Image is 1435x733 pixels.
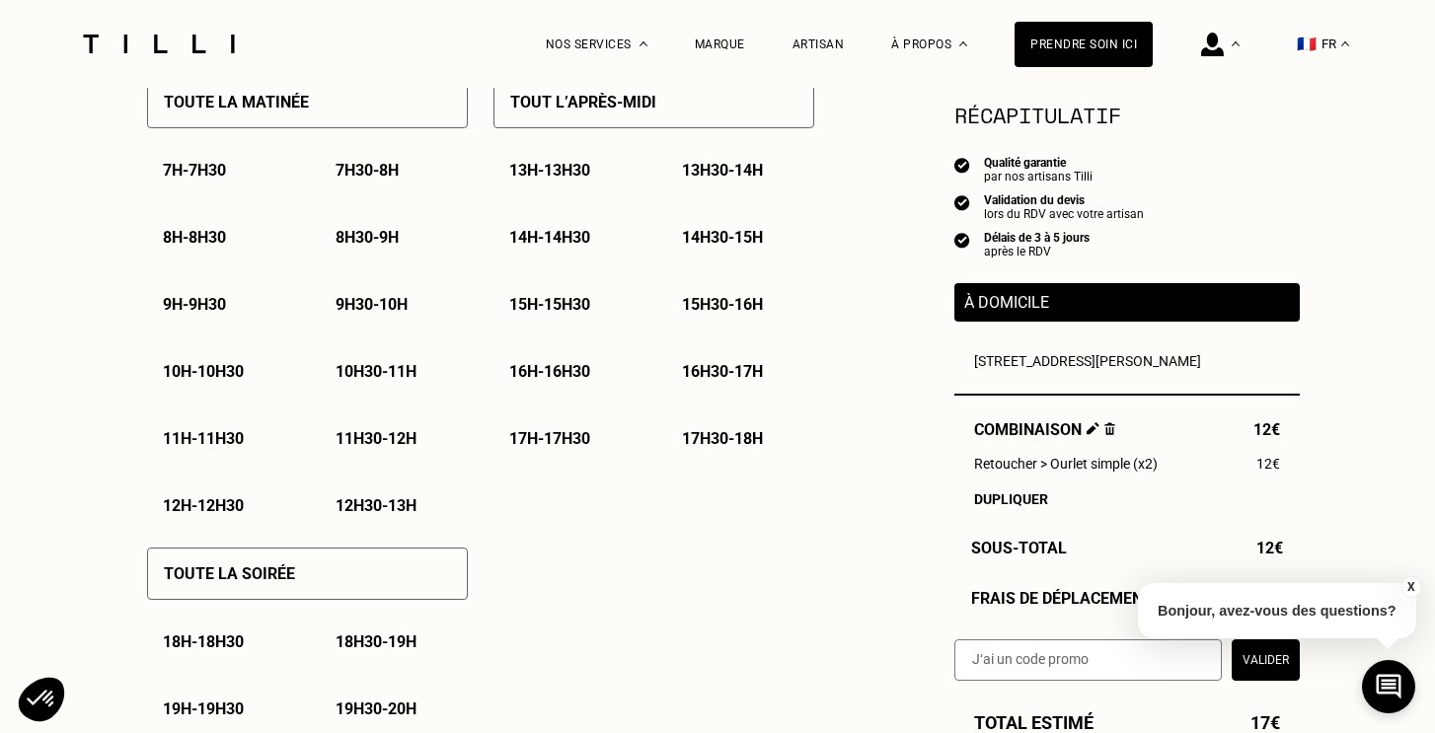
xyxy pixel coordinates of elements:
[1232,639,1300,681] button: Valider
[954,639,1222,681] input: J‘ai un code promo
[984,245,1090,258] div: après le RDV
[336,429,416,448] p: 11h30 - 12h
[163,228,226,247] p: 8h - 8h30
[1138,583,1416,638] p: Bonjour, avez-vous des questions?
[1087,422,1099,435] img: Éditer
[336,161,399,180] p: 7h30 - 8h
[509,161,590,180] p: 13h - 13h30
[1341,41,1349,46] img: menu déroulant
[954,99,1300,131] section: Récapitulatif
[1256,539,1283,557] span: 12€
[336,228,399,247] p: 8h30 - 9h
[974,491,1280,507] div: Dupliquer
[509,429,590,448] p: 17h - 17h30
[509,362,590,381] p: 16h - 16h30
[163,295,226,314] p: 9h - 9h30
[984,170,1093,183] div: par nos artisans Tilli
[336,362,416,381] p: 10h30 - 11h
[163,632,244,651] p: 18h - 18h30
[974,456,1158,472] span: Retoucher > Ourlet simple (x2)
[1104,422,1115,435] img: Supprimer
[954,539,1300,557] div: Sous-Total
[163,161,226,180] p: 7h - 7h30
[984,193,1144,207] div: Validation du devis
[954,156,970,174] img: icon list info
[984,207,1144,221] div: lors du RDV avec votre artisan
[163,362,244,381] p: 10h - 10h30
[984,231,1090,245] div: Délais de 3 à 5 jours
[336,632,416,651] p: 18h30 - 19h
[163,429,244,448] p: 11h - 11h30
[336,699,416,718] p: 19h30 - 20h
[954,712,1300,733] div: Total estimé
[954,231,970,249] img: icon list info
[1400,576,1420,598] button: X
[1256,456,1280,472] span: 12€
[964,293,1290,312] p: À domicile
[640,41,647,46] img: Menu déroulant
[509,228,590,247] p: 14h - 14h30
[164,564,295,583] p: Toute la soirée
[76,35,242,53] img: Logo du service de couturière Tilli
[954,589,1300,608] div: Frais de déplacement
[682,161,763,180] p: 13h30 - 14h
[1015,22,1153,67] a: Prendre soin ici
[164,93,309,111] p: Toute la matinée
[336,496,416,515] p: 12h30 - 13h
[974,353,1280,369] p: [STREET_ADDRESS][PERSON_NAME]
[163,699,244,718] p: 19h - 19h30
[695,37,745,51] a: Marque
[954,193,970,211] img: icon list info
[1201,33,1224,56] img: icône connexion
[682,429,763,448] p: 17h30 - 18h
[1253,420,1280,439] span: 12€
[336,295,408,314] p: 9h30 - 10h
[682,362,763,381] p: 16h30 - 17h
[163,496,244,515] p: 12h - 12h30
[682,228,763,247] p: 14h30 - 15h
[959,41,967,46] img: Menu déroulant à propos
[1250,712,1280,733] span: 17€
[974,420,1115,439] span: Combinaison
[793,37,845,51] a: Artisan
[1232,41,1240,46] img: Menu déroulant
[984,156,1093,170] div: Qualité garantie
[510,93,656,111] p: Tout l’après-midi
[509,295,590,314] p: 15h - 15h30
[682,295,763,314] p: 15h30 - 16h
[1297,35,1317,53] span: 🇫🇷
